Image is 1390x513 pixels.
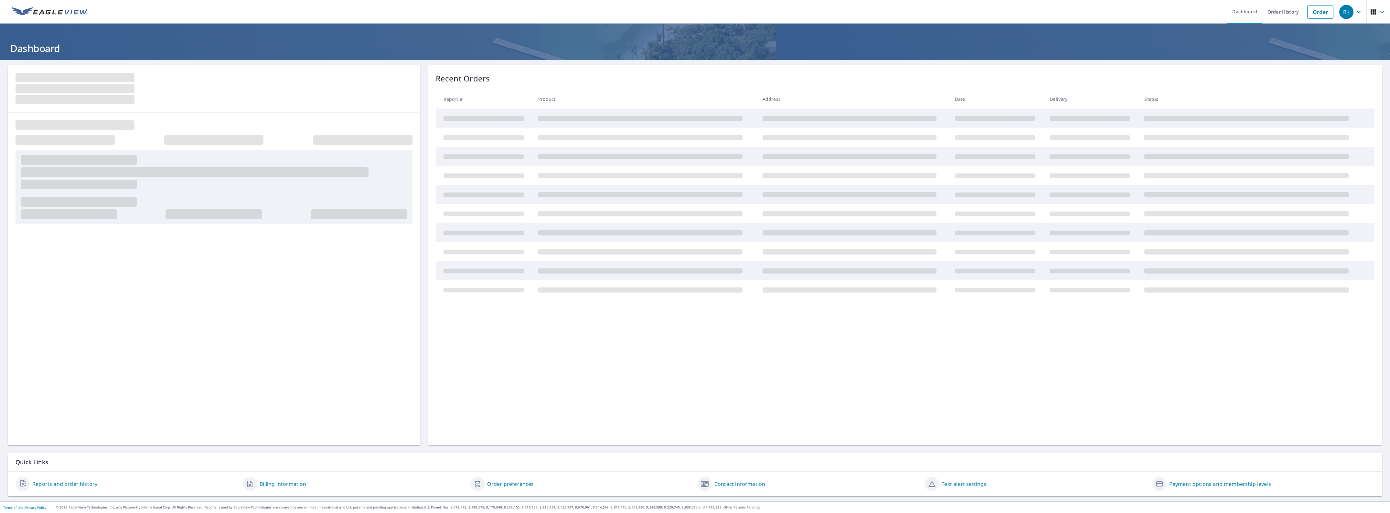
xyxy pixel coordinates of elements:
th: Date [950,89,1044,109]
a: Payment options and membership levels [1169,480,1271,488]
p: Recent Orders [436,73,490,84]
th: Status [1139,89,1363,109]
p: | [3,506,46,509]
a: Privacy Policy [25,505,46,510]
a: Order [1307,5,1333,19]
div: RK [1339,5,1353,19]
a: Order preferences [487,480,534,488]
a: Reports and order history [32,480,97,488]
img: EV Logo [12,7,88,17]
h1: Dashboard [8,42,1382,55]
a: Billing information [260,480,306,488]
p: Quick Links [16,458,1374,466]
a: Text alert settings [942,480,986,488]
a: Contact information [714,480,765,488]
a: Terms of Use [3,505,23,510]
th: Address [757,89,950,109]
th: Report # [436,89,533,109]
p: © 2025 Eagle View Technologies, Inc. and Pictometry International Corp. All Rights Reserved. Repo... [56,505,1387,510]
th: Delivery [1044,89,1139,109]
th: Product [533,89,757,109]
